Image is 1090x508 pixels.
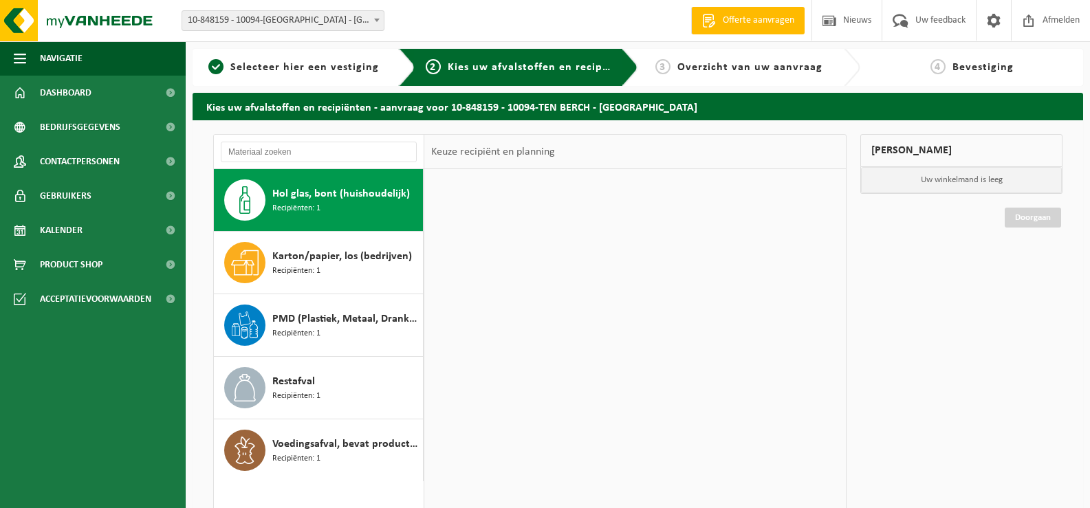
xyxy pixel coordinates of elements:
[272,373,315,390] span: Restafval
[199,59,388,76] a: 1Selecteer hier een vestiging
[214,169,424,232] button: Hol glas, bont (huishoudelijk) Recipiënten: 1
[208,59,224,74] span: 1
[40,179,91,213] span: Gebruikers
[214,357,424,419] button: Restafval Recipiënten: 1
[677,62,822,73] span: Overzicht van uw aanvraag
[861,167,1062,193] p: Uw winkelmand is leeg
[272,202,320,215] span: Recipiënten: 1
[182,11,384,30] span: 10-848159 - 10094-TEN BERCH - ANTWERPEN
[272,311,419,327] span: PMD (Plastiek, Metaal, Drankkartons) (bedrijven)
[193,93,1083,120] h2: Kies uw afvalstoffen en recipiënten - aanvraag voor 10-848159 - 10094-TEN BERCH - [GEOGRAPHIC_DATA]
[272,390,320,403] span: Recipiënten: 1
[182,10,384,31] span: 10-848159 - 10094-TEN BERCH - ANTWERPEN
[221,142,417,162] input: Materiaal zoeken
[40,213,83,247] span: Kalender
[930,59,946,74] span: 4
[214,419,424,481] button: Voedingsafval, bevat producten van dierlijke oorsprong, onverpakt, categorie 3 Recipiënten: 1
[230,62,379,73] span: Selecteer hier een vestiging
[719,14,798,27] span: Offerte aanvragen
[1005,208,1061,228] a: Doorgaan
[272,327,320,340] span: Recipiënten: 1
[40,76,91,110] span: Dashboard
[655,59,671,74] span: 3
[40,41,83,76] span: Navigatie
[272,452,320,465] span: Recipiënten: 1
[272,248,412,265] span: Karton/papier, los (bedrijven)
[424,135,562,169] div: Keuze recipiënt en planning
[691,7,805,34] a: Offerte aanvragen
[272,265,320,278] span: Recipiënten: 1
[952,62,1014,73] span: Bevestiging
[40,144,120,179] span: Contactpersonen
[214,294,424,357] button: PMD (Plastiek, Metaal, Drankkartons) (bedrijven) Recipiënten: 1
[214,232,424,294] button: Karton/papier, los (bedrijven) Recipiënten: 1
[426,59,441,74] span: 2
[40,110,120,144] span: Bedrijfsgegevens
[448,62,637,73] span: Kies uw afvalstoffen en recipiënten
[40,247,102,282] span: Product Shop
[860,134,1062,167] div: [PERSON_NAME]
[272,186,410,202] span: Hol glas, bont (huishoudelijk)
[272,436,419,452] span: Voedingsafval, bevat producten van dierlijke oorsprong, onverpakt, categorie 3
[40,282,151,316] span: Acceptatievoorwaarden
